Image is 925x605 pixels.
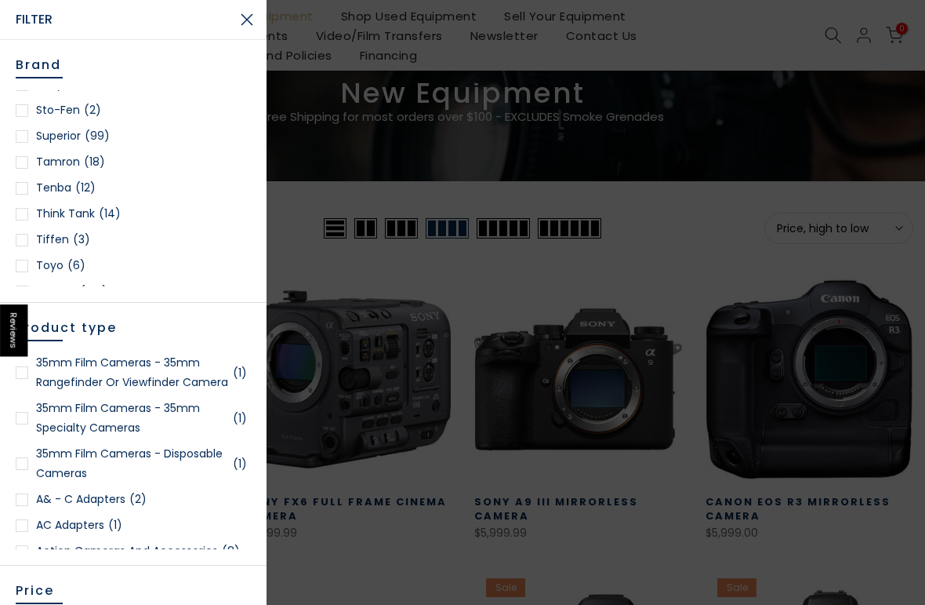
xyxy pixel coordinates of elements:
a: A& - C Adapters(2) [16,490,251,509]
span: (1) [233,363,247,383]
a: 35mm Film Cameras - 35mm Rangefinder or Viewfinder Camera(1) [16,353,251,392]
span: (12) [75,178,96,198]
a: Tenba(12) [16,178,251,198]
a: Superior(99) [16,126,251,146]
a: Sto-Fen(2) [16,100,251,120]
span: (14) [99,204,121,224]
span: (2) [129,490,147,509]
span: (1) [233,454,247,474]
a: AC Adapters(1) [16,516,251,535]
a: Action Cameras and Accessories(8) [16,541,251,561]
a: 35mm Film Cameras - Disposable Cameras(1) [16,444,251,483]
span: (99) [85,126,110,146]
h5: Brand [16,56,251,90]
span: (2) [84,100,101,120]
span: (6) [67,256,85,275]
a: Tamron(18) [16,152,251,172]
a: Various(158) [16,282,251,301]
span: (8) [222,541,240,561]
a: Toyo(6) [16,256,251,275]
span: (158) [80,282,107,301]
h5: Product type [16,319,251,353]
span: (1) [108,516,122,535]
a: Tiffen(3) [16,230,251,250]
span: (3) [73,230,90,250]
span: Filter [16,9,227,31]
span: (1) [233,409,247,428]
span: (18) [84,152,105,172]
a: 35mm Film Cameras - 35mm Specialty Cameras(1) [16,399,251,438]
a: Think Tank(14) [16,204,251,224]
